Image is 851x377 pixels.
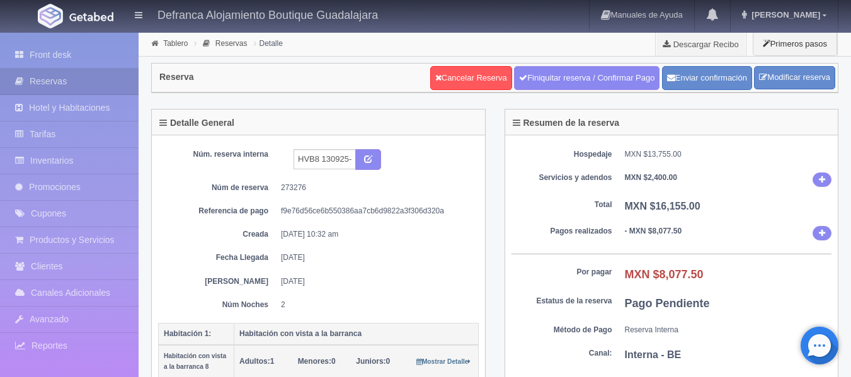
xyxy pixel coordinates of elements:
[625,297,710,310] b: Pago Pendiente
[430,66,512,90] a: Cancelar Reserva
[281,229,469,240] dd: [DATE] 10:32 am
[69,12,113,21] img: Getabed
[168,183,268,193] dt: Núm de reserva
[168,300,268,310] dt: Núm Noches
[298,357,331,366] strong: Menores:
[625,149,832,160] dd: MXN $13,755.00
[513,118,620,128] h4: Resumen de la reserva
[215,39,248,48] a: Reservas
[625,325,832,335] dd: Reserva Interna
[168,149,268,160] dt: Núm. reserva interna
[511,149,612,160] dt: Hospedaje
[753,31,837,56] button: Primeros pasos
[157,6,378,22] h4: Defranca Alojamiento Boutique Guadalajara
[251,37,286,49] li: Detalle
[662,66,752,90] button: Enviar confirmación
[511,226,612,237] dt: Pagos realizados
[168,276,268,287] dt: [PERSON_NAME]
[234,323,479,345] th: Habitación con vista a la barranca
[514,66,660,90] a: Finiquitar reserva / Confirmar Pago
[748,10,820,20] span: [PERSON_NAME]
[281,206,469,217] dd: f9e76d56ce6b550386aa7cb6d9822a3f306d320a
[625,268,704,281] b: MXN $8,077.50
[511,325,612,335] dt: Método de Pago
[656,31,746,57] a: Descargar Recibo
[168,229,268,240] dt: Creada
[164,329,211,338] b: Habitación 1:
[625,201,700,211] b: MXN $16,155.00
[159,118,234,128] h4: Detalle General
[281,276,469,287] dd: [DATE]
[416,357,471,366] a: Mostrar Detalle
[239,357,274,366] span: 1
[625,349,682,360] b: Interna - BE
[159,72,194,82] h4: Reserva
[754,66,835,89] a: Modificar reserva
[38,4,63,28] img: Getabed
[511,267,612,278] dt: Por pagar
[239,357,270,366] strong: Adultos:
[281,300,469,310] dd: 2
[511,200,612,210] dt: Total
[298,357,336,366] span: 0
[356,357,390,366] span: 0
[356,357,386,366] strong: Juniors:
[163,39,188,48] a: Tablero
[625,173,677,182] b: MXN $2,400.00
[511,296,612,307] dt: Estatus de la reserva
[281,183,469,193] dd: 273276
[511,348,612,359] dt: Canal:
[416,358,471,365] small: Mostrar Detalle
[168,252,268,263] dt: Fecha Llegada
[511,172,612,183] dt: Servicios y adendos
[281,252,469,263] dd: [DATE]
[168,206,268,217] dt: Referencia de pago
[164,352,226,370] small: Habitación con vista a la barranca 8
[625,227,682,235] b: - MXN $8,077.50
